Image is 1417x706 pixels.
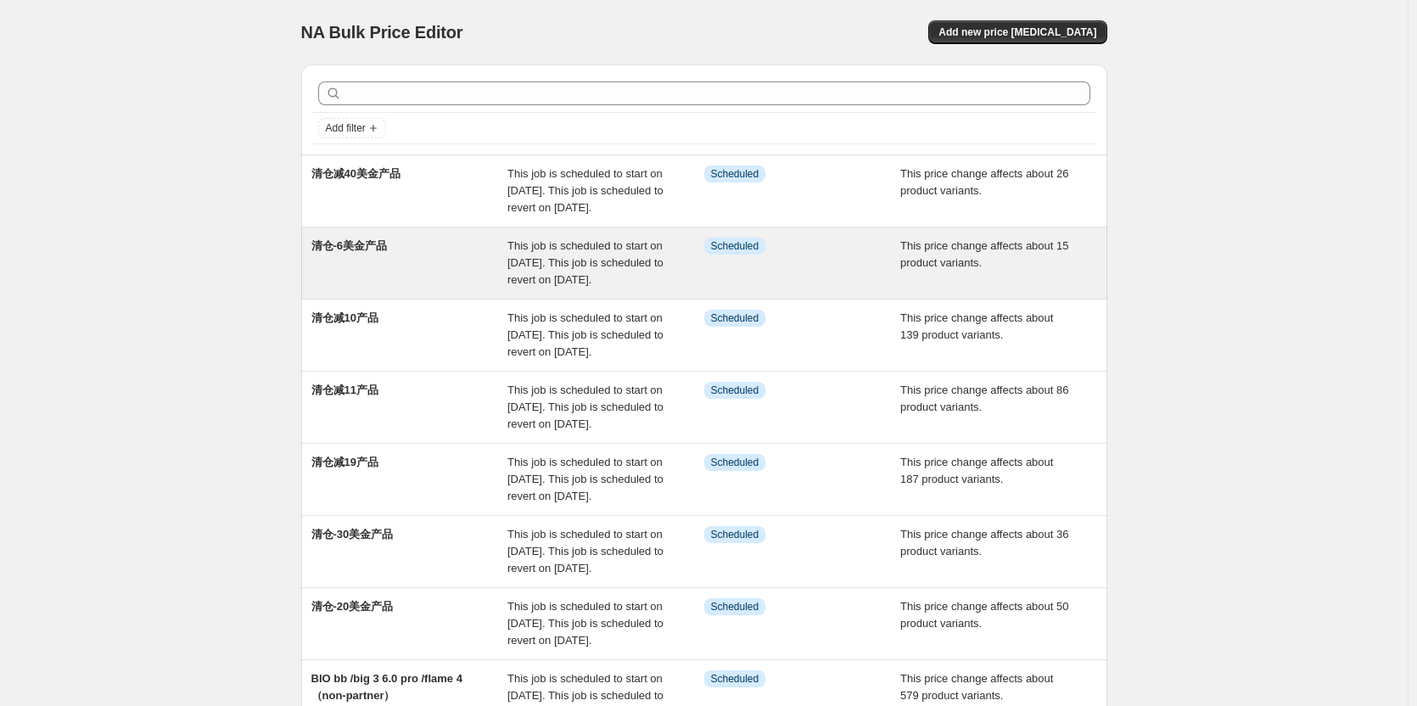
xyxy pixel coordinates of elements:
span: This job is scheduled to start on [DATE]. This job is scheduled to revert on [DATE]. [507,311,664,358]
span: This job is scheduled to start on [DATE]. This job is scheduled to revert on [DATE]. [507,384,664,430]
span: Scheduled [711,311,759,325]
span: 清仓减11产品 [311,384,378,396]
span: 清仓减40美金产品 [311,167,400,180]
span: This job is scheduled to start on [DATE]. This job is scheduled to revert on [DATE]. [507,239,664,286]
span: This price change affects about 579 product variants. [900,672,1053,702]
span: Add new price [MEDICAL_DATA] [938,25,1096,39]
span: NA Bulk Price Editor [301,23,463,42]
span: This job is scheduled to start on [DATE]. This job is scheduled to revert on [DATE]. [507,600,664,647]
span: This price change affects about 15 product variants. [900,239,1069,269]
button: Add new price [MEDICAL_DATA] [928,20,1106,44]
span: This price change affects about 187 product variants. [900,456,1053,485]
span: This price change affects about 26 product variants. [900,167,1069,197]
span: Scheduled [711,600,759,614]
span: This price change affects about 86 product variants. [900,384,1069,413]
span: Scheduled [711,167,759,181]
span: 清仓-30美金产品 [311,528,394,541]
span: Scheduled [711,528,759,541]
span: BIO bb /big 3 6.0 pro /flame 4（non-partner） [311,672,462,702]
span: Scheduled [711,239,759,253]
span: This job is scheduled to start on [DATE]. This job is scheduled to revert on [DATE]. [507,528,664,574]
span: 清仓-6美金产品 [311,239,388,252]
span: This job is scheduled to start on [DATE]. This job is scheduled to revert on [DATE]. [507,167,664,214]
span: This price change affects about 50 product variants. [900,600,1069,630]
span: This price change affects about 36 product variants. [900,528,1069,558]
button: Add filter [318,118,386,138]
span: Scheduled [711,384,759,397]
span: This job is scheduled to start on [DATE]. This job is scheduled to revert on [DATE]. [507,456,664,502]
span: 清仓减10产品 [311,311,378,324]
span: Scheduled [711,672,759,686]
span: 清仓-20美金产品 [311,600,394,613]
span: Add filter [326,121,366,135]
span: Scheduled [711,456,759,469]
span: 清仓减19产品 [311,456,378,468]
span: This price change affects about 139 product variants. [900,311,1053,341]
